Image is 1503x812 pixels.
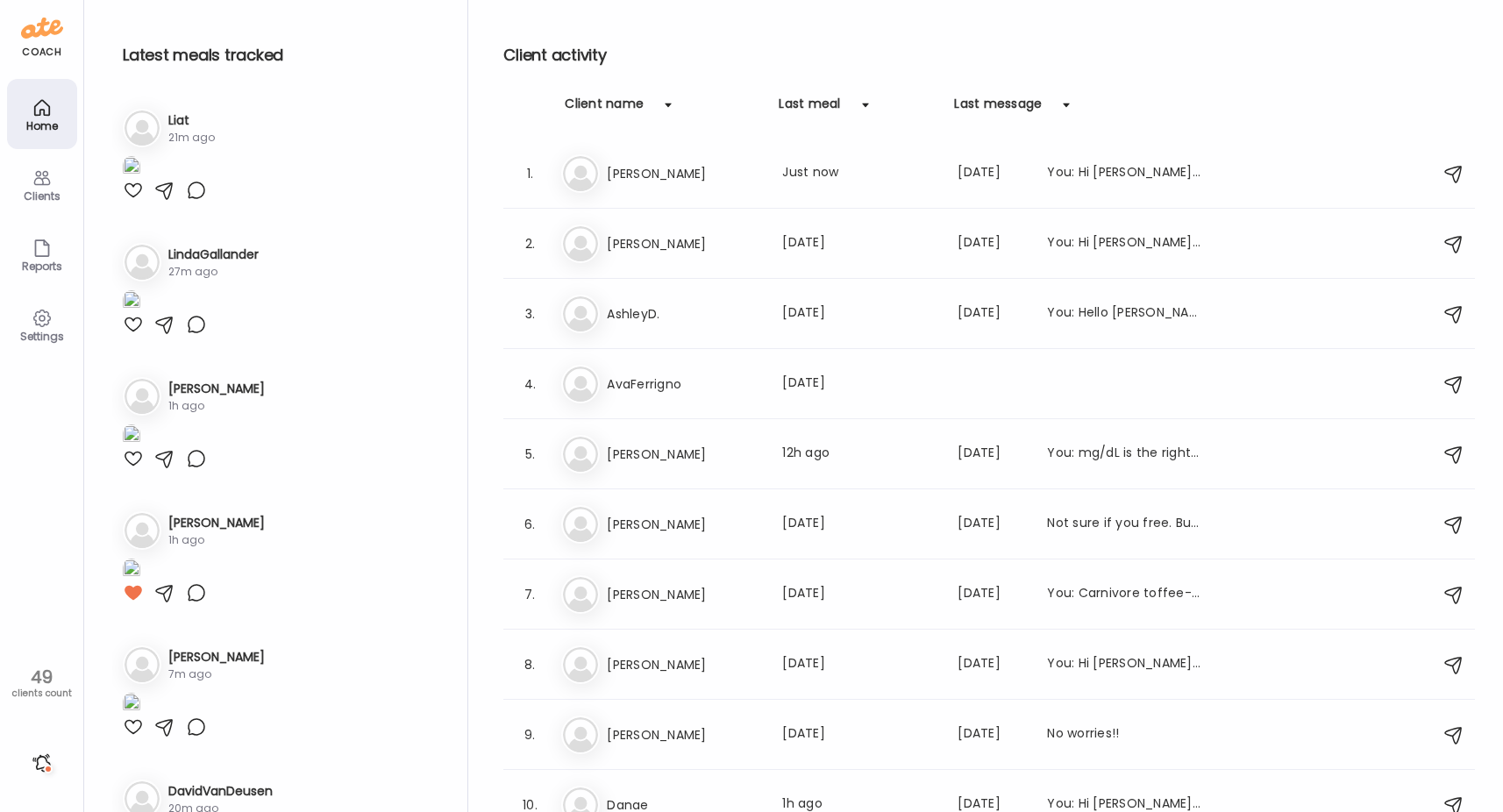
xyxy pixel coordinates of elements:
div: coach [22,45,61,60]
div: [DATE] [782,724,937,745]
div: 1h ago [168,532,265,548]
div: You: Hi [PERSON_NAME]! Just reaching out to touch base. If you would like to meet on Zoom, just g... [1047,654,1201,675]
img: bg-avatar-default.svg [563,577,598,612]
div: 12h ago [782,444,937,465]
div: 27m ago [168,264,259,280]
div: Just now [782,163,937,184]
div: 3. [519,303,540,324]
div: You: Carnivore toffee- caramelized butter [1047,584,1201,605]
div: You: Hi [PERSON_NAME], I looked up the Elysium vitamins. Matter, which is the brain aging one, ha... [1047,233,1201,254]
div: [DATE] [958,444,1026,465]
h3: [PERSON_NAME] [607,654,761,675]
div: Home [11,120,74,132]
h3: [PERSON_NAME] [168,380,265,398]
img: bg-avatar-default.svg [563,717,598,752]
img: bg-avatar-default.svg [563,226,598,261]
img: images%2FX5mjPIVfEibkjvRJ8csVap2gWCh2%2FiGL2MGkR36ltI5nZLz5H%2FMfWN3JQYcH0KxSucicm6_1080 [123,424,140,448]
h3: [PERSON_NAME] [607,163,761,184]
div: 49 [6,666,77,687]
div: 2. [519,233,540,254]
div: Settings [11,331,74,342]
img: images%2Fh28tF6ozyeSEGWHCCSRnsdv3OBi2%2FE0WDDBqNt8SdDWyJpHFh%2F7TC2HmxbEPqL1HSjCGYO_1080 [123,693,140,716]
div: Client name [565,95,644,123]
div: 1. [519,163,540,184]
div: 9. [519,724,540,745]
img: bg-avatar-default.svg [563,296,598,331]
div: 7. [519,584,540,605]
div: You: Hello [PERSON_NAME], Just a reminder to send us pictures of your meals so we can give you fe... [1047,303,1201,324]
div: [DATE] [958,654,1026,675]
div: [DATE] [782,514,937,535]
img: images%2FJtQsdcXOJDXDzeIq3bKIlVjQ7Xe2%2FrRH99npYL2iAOX9Jo1hl%2F6enVwOHefnpCqqlMyeYp_1080 [123,290,140,314]
img: bg-avatar-default.svg [563,156,598,191]
div: Reports [11,260,74,272]
div: 21m ago [168,130,215,146]
div: Last message [954,95,1042,123]
div: [DATE] [958,303,1026,324]
img: bg-avatar-default.svg [125,513,160,548]
div: clients count [6,687,77,700]
img: bg-avatar-default.svg [125,379,160,414]
div: [DATE] [958,724,1026,745]
img: ate [21,14,63,42]
div: Not sure if you free. But I’m on the zoom. [1047,514,1201,535]
div: [DATE] [958,514,1026,535]
div: Last meal [779,95,840,123]
h3: DavidVanDeusen [168,782,273,801]
h3: AshleyD. [607,303,761,324]
div: 5. [519,444,540,465]
img: bg-avatar-default.svg [563,367,598,402]
h3: [PERSON_NAME] [607,584,761,605]
h3: Liat [168,111,215,130]
div: [DATE] [782,374,937,395]
div: [DATE] [782,233,937,254]
h3: [PERSON_NAME] [607,514,761,535]
img: bg-avatar-default.svg [125,110,160,146]
div: 7m ago [168,666,265,682]
h3: LindaGallander [168,246,259,264]
div: 1h ago [168,398,265,414]
h3: [PERSON_NAME] [607,233,761,254]
div: You: Hi [PERSON_NAME], are you currently having one meal per day or is there a second meal? [1047,163,1201,184]
img: images%2FM59PRVsblqO3EICWFCc8PFHGDs52%2F4d7PHxXnjuGhDjgU4MuP%2F2RzOXYS23APgU9JKqoNP_1080 [123,156,140,180]
img: bg-avatar-default.svg [125,245,160,280]
h3: [PERSON_NAME] [607,444,761,465]
h2: Latest meals tracked [123,42,439,68]
div: 8. [519,654,540,675]
div: [DATE] [958,163,1026,184]
h3: [PERSON_NAME] [607,724,761,745]
div: No worries!! [1047,724,1201,745]
img: bg-avatar-default.svg [563,507,598,542]
h3: [PERSON_NAME] [168,514,265,532]
div: [DATE] [958,233,1026,254]
img: images%2FPwXOUG2Ou3S5GU6VFDz5V1EyW272%2FFTdWKZZJV1tNQhfu30ny%2FhkUusA1JInJBzgEs3TaT_1080 [123,559,140,582]
div: [DATE] [782,303,937,324]
div: 6. [519,514,540,535]
div: Clients [11,190,74,202]
div: 4. [519,374,540,395]
h2: Client activity [503,42,1475,68]
div: [DATE] [958,584,1026,605]
h3: AvaFerrigno [607,374,761,395]
div: [DATE] [782,654,937,675]
img: bg-avatar-default.svg [563,647,598,682]
h3: [PERSON_NAME] [168,648,265,666]
img: bg-avatar-default.svg [125,647,160,682]
img: bg-avatar-default.svg [563,437,598,472]
div: [DATE] [782,584,937,605]
div: You: mg/dL is the right choice, I am not sure why it is giving me different numbers [1047,444,1201,465]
